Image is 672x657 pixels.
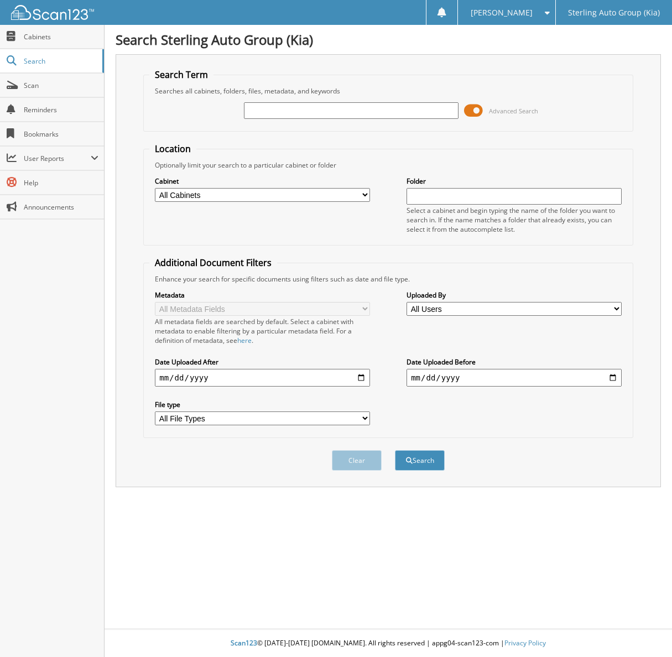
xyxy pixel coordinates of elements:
span: Advanced Search [489,107,538,115]
legend: Location [149,143,196,155]
label: Date Uploaded After [155,357,370,367]
div: Enhance your search for specific documents using filters such as date and file type. [149,274,627,284]
div: Optionally limit your search to a particular cabinet or folder [149,160,627,170]
div: Select a cabinet and begin typing the name of the folder you want to search in. If the name match... [407,206,622,234]
span: Announcements [24,202,98,212]
span: Sterling Auto Group (Kia) [568,9,660,16]
img: scan123-logo-white.svg [11,5,94,20]
span: Cabinets [24,32,98,41]
label: Metadata [155,290,370,300]
label: Folder [407,176,622,186]
legend: Search Term [149,69,213,81]
legend: Additional Document Filters [149,257,277,269]
label: Date Uploaded Before [407,357,622,367]
input: start [155,369,370,387]
h1: Search Sterling Auto Group (Kia) [116,30,661,49]
a: Privacy Policy [504,638,546,648]
span: [PERSON_NAME] [471,9,533,16]
span: Search [24,56,97,66]
span: User Reports [24,154,91,163]
span: Scan [24,81,98,90]
button: Clear [332,450,382,471]
div: © [DATE]-[DATE] [DOMAIN_NAME]. All rights reserved | appg04-scan123-com | [105,630,672,657]
label: Cabinet [155,176,370,186]
label: File type [155,400,370,409]
div: All metadata fields are searched by default. Select a cabinet with metadata to enable filtering b... [155,317,370,345]
span: Bookmarks [24,129,98,139]
a: here [237,336,252,345]
div: Searches all cabinets, folders, files, metadata, and keywords [149,86,627,96]
button: Search [395,450,445,471]
input: end [407,369,622,387]
span: Reminders [24,105,98,114]
label: Uploaded By [407,290,622,300]
span: Scan123 [231,638,257,648]
span: Help [24,178,98,187]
